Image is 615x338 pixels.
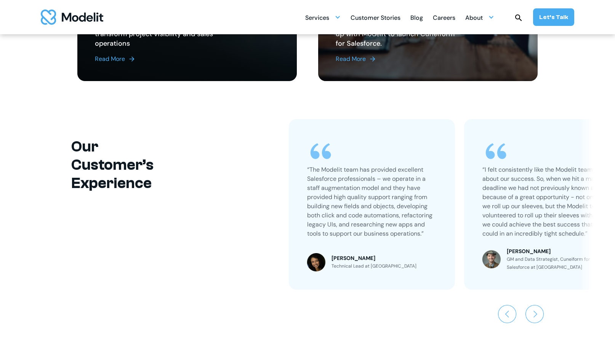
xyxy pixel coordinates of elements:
div: [PERSON_NAME] [507,247,612,255]
div: Previous slide [498,305,516,323]
div: Careers [433,11,455,26]
div: GM and Data Strategist, Cuneiform for Salesforce at [GEOGRAPHIC_DATA] [507,255,612,271]
div: Services [305,10,341,25]
div: Let’s Talk [539,13,568,21]
div: Read More [336,54,366,64]
div: About [465,11,483,26]
a: Let’s Talk [533,8,574,26]
a: Read More [95,54,217,64]
div: About [465,10,494,25]
div: 1 / 3 [289,119,455,290]
div: Customer Stories [351,11,400,26]
div: Next slide [525,305,544,323]
div: [PERSON_NAME] [332,254,416,262]
a: Careers [433,10,455,25]
div: Services [305,11,329,26]
div: Read More [95,54,125,64]
a: Blog [410,10,423,25]
a: Read More [336,54,458,64]
p: “I felt consistently like the Modelit team cared about our success. So, when we hit a major deadl... [482,165,612,238]
img: arrow [128,55,136,63]
h2: Our Customer’s Experience [71,137,179,192]
img: modelit logo [41,10,103,25]
div: Blog [410,11,423,26]
div: Technical Lead at [GEOGRAPHIC_DATA] [332,262,416,270]
img: arrow [369,55,376,63]
img: quote icon [307,137,335,165]
a: Customer Stories [351,10,400,25]
img: quote icon [482,137,510,165]
a: home [41,10,103,25]
p: “The Modelit team has provided excellent Salesforce professionals – we operate in a staff augment... [307,165,437,238]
